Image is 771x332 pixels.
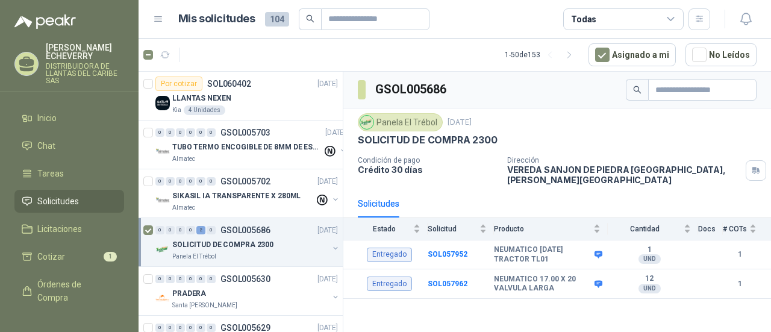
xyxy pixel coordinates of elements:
[37,222,82,236] span: Licitaciones
[172,203,195,213] p: Almatec
[220,128,270,137] p: GSOL005703
[166,128,175,137] div: 0
[723,278,757,290] b: 1
[723,249,757,260] b: 1
[155,324,164,332] div: 0
[155,177,164,186] div: 0
[166,275,175,283] div: 0
[14,134,124,157] a: Chat
[155,242,170,257] img: Company Logo
[155,96,170,110] img: Company Logo
[698,218,723,240] th: Docs
[196,324,205,332] div: 0
[14,107,124,130] a: Inicio
[507,156,741,164] p: Dirección
[186,177,195,186] div: 0
[14,245,124,268] a: Cotizar1
[723,225,747,233] span: # COTs
[155,125,348,164] a: 0 0 0 0 0 0 GSOL005703[DATE] Company LogoTUBO TERMO ENCOGIBLE DE 8MM DE ESPESOR X 5CMSAlmatec
[608,274,691,284] b: 12
[155,174,340,213] a: 0 0 0 0 0 0 GSOL005702[DATE] Company LogoSIKASIL IA TRANSPARENTE X 280MLAlmatec
[317,225,338,236] p: [DATE]
[155,193,170,208] img: Company Logo
[14,273,124,309] a: Órdenes de Compra
[220,275,270,283] p: GSOL005630
[358,134,498,146] p: SOLICITUD DE COMPRA 2300
[46,63,124,84] p: DISTRIBUIDORA DE LLANTAS DEL CARIBE SAS
[37,278,113,304] span: Órdenes de Compra
[428,280,467,288] a: SOL057962
[723,218,771,240] th: # COTs
[166,177,175,186] div: 0
[176,177,185,186] div: 0
[139,72,343,121] a: Por cotizarSOL060402[DATE] Company LogoLLANTAS NEXENKia4 Unidades
[507,164,741,185] p: VEREDA SANJON DE PIEDRA [GEOGRAPHIC_DATA] , [PERSON_NAME][GEOGRAPHIC_DATA]
[207,324,216,332] div: 0
[207,177,216,186] div: 0
[505,45,579,64] div: 1 - 50 de 153
[608,245,691,255] b: 1
[172,252,216,262] p: Panela El Trébol
[588,43,676,66] button: Asignado a mi
[265,12,289,27] span: 104
[358,113,443,131] div: Panela El Trébol
[358,197,399,210] div: Solicitudes
[176,226,185,234] div: 0
[358,156,498,164] p: Condición de pago
[37,111,57,125] span: Inicio
[155,226,164,234] div: 0
[172,154,195,164] p: Almatec
[155,223,340,262] a: 0 0 0 0 2 0 GSOL005686[DATE] Company LogoSOLICITUD DE COMPRA 2300Panela El Trébol
[14,14,76,29] img: Logo peakr
[196,177,205,186] div: 0
[638,254,661,264] div: UND
[494,275,592,293] b: NEUMATICO 17.00 X 20 VALVULA LARGA
[207,128,216,137] div: 0
[37,139,55,152] span: Chat
[186,324,195,332] div: 0
[155,128,164,137] div: 0
[186,275,195,283] div: 0
[317,78,338,90] p: [DATE]
[207,226,216,234] div: 0
[306,14,314,23] span: search
[685,43,757,66] button: No Leídos
[317,274,338,285] p: [DATE]
[220,177,270,186] p: GSOL005702
[46,43,124,60] p: [PERSON_NAME] ECHEVERRY
[155,77,202,91] div: Por cotizar
[220,324,270,332] p: GSOL005629
[155,275,164,283] div: 0
[571,13,596,26] div: Todas
[166,324,175,332] div: 0
[14,162,124,185] a: Tareas
[172,105,181,115] p: Kia
[375,80,448,99] h3: GSOL005686
[155,145,170,159] img: Company Logo
[176,324,185,332] div: 0
[428,218,494,240] th: Solicitud
[428,250,467,258] a: SOL057952
[633,86,641,94] span: search
[186,128,195,137] div: 0
[494,218,608,240] th: Producto
[343,218,428,240] th: Estado
[207,80,251,88] p: SOL060402
[358,164,498,175] p: Crédito 30 días
[196,226,205,234] div: 2
[186,226,195,234] div: 0
[172,190,301,202] p: SIKASIL IA TRANSPARENTE X 280ML
[172,239,273,251] p: SOLICITUD DE COMPRA 2300
[172,142,322,153] p: TUBO TERMO ENCOGIBLE DE 8MM DE ESPESOR X 5CMS
[37,250,65,263] span: Cotizar
[37,167,64,180] span: Tareas
[176,275,185,283] div: 0
[196,275,205,283] div: 0
[360,116,373,129] img: Company Logo
[358,225,411,233] span: Estado
[176,128,185,137] div: 0
[608,225,681,233] span: Cantidad
[184,105,225,115] div: 4 Unidades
